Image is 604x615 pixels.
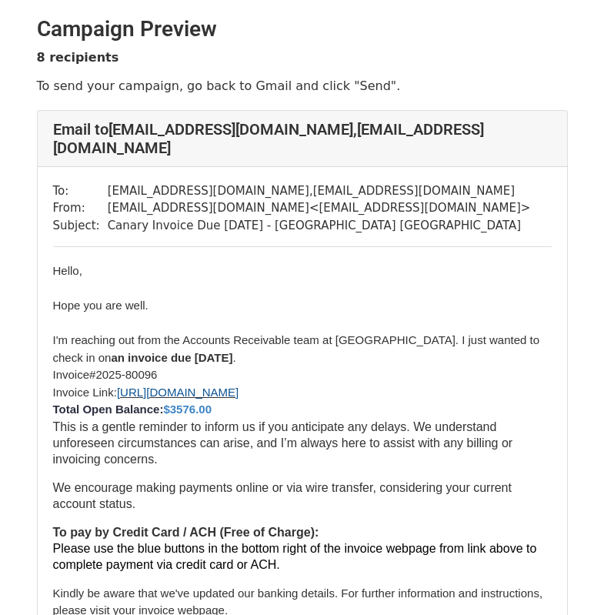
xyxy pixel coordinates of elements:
[53,403,164,416] span: Total Open Balance:
[163,403,169,416] font: $
[53,366,552,384] li: 2025-80096
[53,199,108,217] td: From:
[53,526,319,539] strong: To pay by Credit Card / ACH (Free of Charge):
[37,78,568,94] p: To send your campaign, go back to Gmail and click "Send".
[53,384,552,402] li: Invoice Link:
[53,333,540,364] span: I'm reaching out from the Accounts Receivable team at [GEOGRAPHIC_DATA]. I just wanted to check i...
[53,264,82,277] span: Hello,
[108,217,531,235] td: Canary Invoice Due [DATE] - [GEOGRAPHIC_DATA] [GEOGRAPHIC_DATA]
[53,182,108,200] td: To:
[53,299,148,312] span: Hope you are well.
[53,368,96,381] span: Invoice#
[53,420,513,466] span: This is a gentle reminder to inform us if you anticipate any delays. We understand unforeseen cir...
[170,403,212,416] font: 3576.00
[53,217,108,235] td: Subject:
[108,199,531,217] td: [EMAIL_ADDRESS][DOMAIN_NAME] < [EMAIL_ADDRESS][DOMAIN_NAME] >
[53,542,537,571] span: Please use the blue buttons in the bottom right of the invoice webpage from link above to complet...
[111,351,232,364] strong: an invoice due [DATE]
[37,16,568,42] h2: Campaign Preview
[53,120,552,157] h4: Email to [EMAIL_ADDRESS][DOMAIN_NAME] , [EMAIL_ADDRESS][DOMAIN_NAME]
[37,50,119,65] strong: 8 recipients
[53,481,512,510] span: We encourage making payments online or via wire transfer, considering your current account status.
[108,182,531,200] td: [EMAIL_ADDRESS][DOMAIN_NAME] , [EMAIL_ADDRESS][DOMAIN_NAME]
[117,386,239,399] font: [URL][DOMAIN_NAME]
